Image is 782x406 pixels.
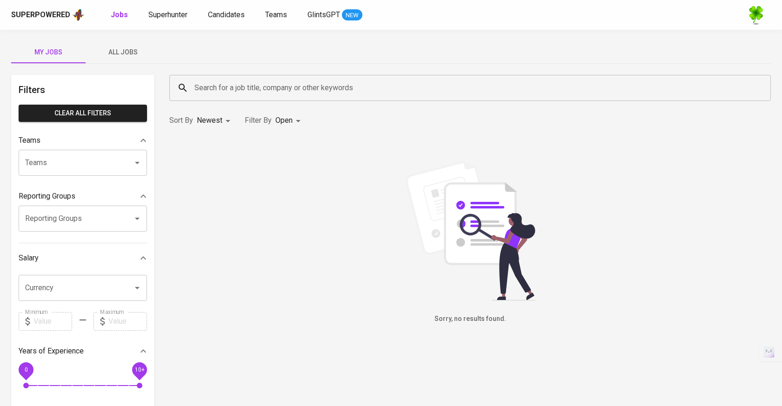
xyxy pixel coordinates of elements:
[26,107,140,119] span: Clear All filters
[245,115,272,126] p: Filter By
[72,8,85,22] img: app logo
[148,9,189,21] a: Superhunter
[19,82,147,97] h6: Filters
[307,10,340,19] span: GlintsGPT
[307,9,362,21] a: GlintsGPT NEW
[169,314,771,324] h6: Sorry, no results found.
[19,105,147,122] button: Clear All filters
[747,6,765,24] img: f9493b8c-82b8-4f41-8722-f5d69bb1b761.jpg
[19,191,75,202] p: Reporting Groups
[19,342,147,360] div: Years of Experience
[275,116,293,125] span: Open
[11,8,85,22] a: Superpoweredapp logo
[19,249,147,267] div: Salary
[134,366,144,373] span: 10+
[17,47,80,58] span: My Jobs
[11,10,70,20] div: Superpowered
[108,312,147,331] input: Value
[148,10,187,19] span: Superhunter
[342,11,362,20] span: NEW
[197,115,222,126] p: Newest
[19,187,147,206] div: Reporting Groups
[19,135,40,146] p: Teams
[265,9,289,21] a: Teams
[33,312,72,331] input: Value
[19,131,147,150] div: Teams
[131,281,144,294] button: Open
[19,346,84,357] p: Years of Experience
[91,47,154,58] span: All Jobs
[169,115,193,126] p: Sort By
[111,10,128,19] b: Jobs
[131,156,144,169] button: Open
[401,161,540,300] img: file_searching.svg
[131,212,144,225] button: Open
[111,9,130,21] a: Jobs
[208,9,247,21] a: Candidates
[197,112,234,129] div: Newest
[265,10,287,19] span: Teams
[24,366,27,373] span: 0
[275,112,304,129] div: Open
[208,10,245,19] span: Candidates
[19,253,39,264] p: Salary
